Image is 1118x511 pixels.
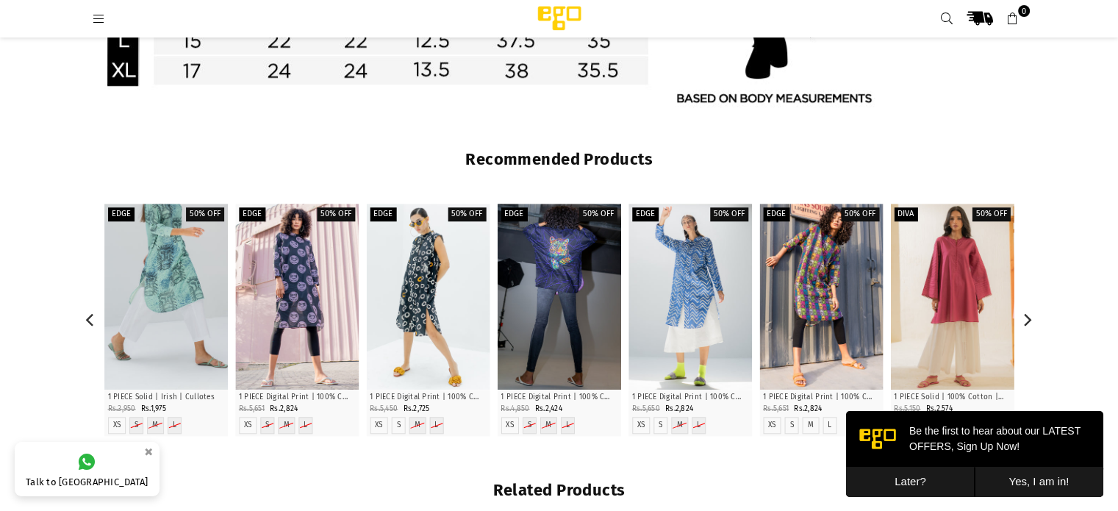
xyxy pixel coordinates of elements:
label: Diva [894,207,917,221]
span: Rs.3,950 [108,404,136,413]
span: Rs.2,824 [665,404,693,413]
a: Menu [86,12,112,24]
label: S [397,421,401,430]
p: 1 PIECE Digital Print | 100% Cotton | Straight Cut [763,392,879,403]
label: L [565,421,569,430]
label: L [697,421,700,430]
p: 1 PIECE Digital Print | 100% Cotton | Straight Cut [370,392,486,403]
span: Rs.5,651 [763,404,789,413]
span: Rs.1,975 [141,404,166,413]
p: 1 PIECE Digital Print | 100% Cotton | Loose Cut [632,392,748,403]
label: XS [637,421,645,430]
label: S [528,421,531,430]
label: S [265,421,269,430]
h2: Recommended Products [104,149,1015,171]
label: EDGE [239,207,265,221]
button: Previous [79,307,104,332]
label: 50% off [448,207,486,221]
p: 1 PIECE Digital Print | 100% Cotton | Straight Cut [239,392,355,403]
label: EDGE [501,207,527,221]
span: Rs.5,150 [894,404,920,413]
a: Talk to [GEOGRAPHIC_DATA] [15,442,160,496]
label: EDGE [632,207,659,221]
span: Rs.2,574 [926,404,953,413]
label: M [284,421,290,430]
span: 0 [1018,5,1030,17]
label: 50% off [841,207,879,221]
span: Rs.2,725 [403,404,429,413]
label: XS [244,421,252,430]
span: Rs.5,450 [370,404,398,413]
label: S [135,421,138,430]
span: Rs.2,424 [535,404,562,413]
button: × [140,440,157,464]
span: Rs.2,824 [794,404,822,413]
label: L [828,421,831,430]
span: Rs.5,651 [239,404,265,413]
label: S [789,421,793,430]
p: 1 PIECE Solid | 100% Cotton | Straight Cut [894,392,1010,403]
label: L [304,421,307,430]
label: XS [506,421,514,430]
span: Rs.5,650 [632,404,660,413]
label: 50% off [710,207,748,221]
a: Search [934,5,960,32]
label: XS [375,421,383,430]
label: EDGE [108,207,135,221]
label: XS [768,421,776,430]
button: Yes, I am in! [129,56,257,86]
label: M [676,421,682,430]
button: Next [1014,307,1040,332]
label: M [152,421,158,430]
label: L [173,421,176,430]
label: EDGE [763,207,789,221]
label: L [434,421,438,430]
label: 50% off [186,207,224,221]
label: XS [113,421,121,430]
iframe: webpush-onsite [846,411,1103,496]
label: EDGE [370,207,396,221]
label: 50% off [579,207,617,221]
span: Rs.2,824 [270,404,298,413]
span: Rs.4,850 [501,404,529,413]
p: 1 PIECE Solid | Irish | Cullotes [108,392,224,403]
h2: Related Products [104,480,1015,501]
label: S [659,421,662,430]
p: 1 PIECE Digital Print | 100% Cotton | Straight Cut [501,392,617,403]
a: 0 [1000,5,1026,32]
img: Ego [497,4,622,33]
label: M [415,421,420,430]
label: 50% off [972,207,1011,221]
label: 50% off [317,207,355,221]
label: M [545,421,551,430]
label: M [808,421,814,430]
